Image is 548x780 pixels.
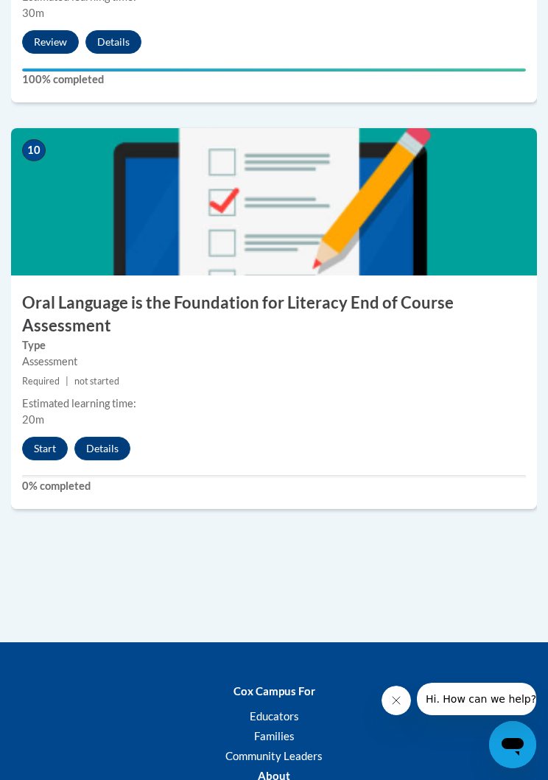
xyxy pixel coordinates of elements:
[66,376,68,387] span: |
[11,128,537,275] img: Course Image
[22,354,526,370] div: Assessment
[22,337,526,354] label: Type
[22,478,526,494] label: 0% completed
[254,729,295,742] a: Families
[22,7,44,19] span: 30m
[22,139,46,161] span: 10
[74,437,130,460] button: Details
[22,437,68,460] button: Start
[22,71,526,88] label: 100% completed
[233,684,315,698] b: Cox Campus For
[22,396,526,412] div: Estimated learning time:
[22,413,44,426] span: 20m
[489,721,536,768] iframe: Button to launch messaging window
[11,292,537,337] h3: Oral Language is the Foundation for Literacy End of Course Assessment
[22,68,526,71] div: Your progress
[382,686,411,715] iframe: Close message
[74,376,119,387] span: not started
[22,376,60,387] span: Required
[417,683,536,715] iframe: Message from company
[250,709,299,723] a: Educators
[22,30,79,54] button: Review
[85,30,141,54] button: Details
[225,749,323,762] a: Community Leaders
